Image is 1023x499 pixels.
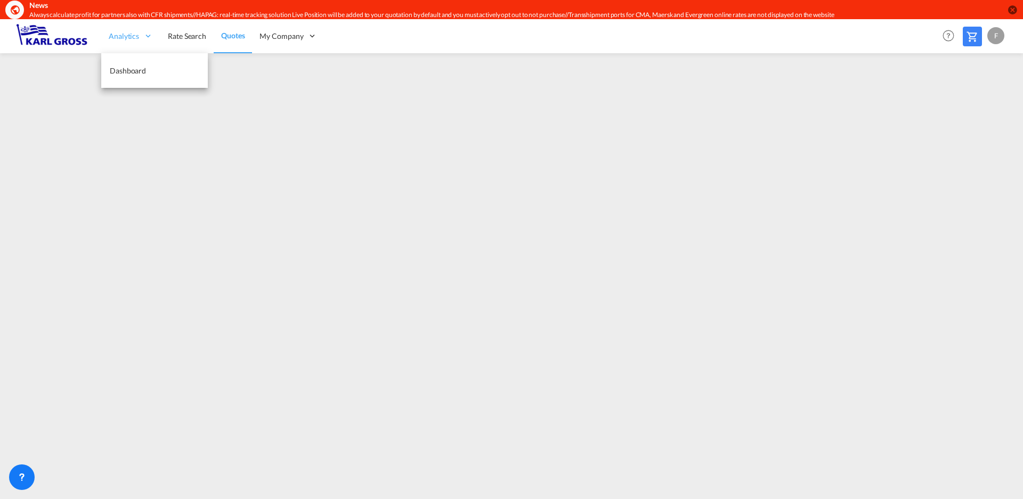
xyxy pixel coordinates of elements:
[16,24,88,48] img: 3269c73066d711f095e541db4db89301.png
[168,31,206,40] span: Rate Search
[214,19,252,53] a: Quotes
[160,19,214,53] a: Rate Search
[259,31,303,42] span: My Company
[109,31,139,42] span: Analytics
[252,19,324,53] div: My Company
[101,53,208,88] a: Dashboard
[110,66,146,75] span: Dashboard
[939,27,957,45] span: Help
[221,31,245,40] span: Quotes
[10,4,20,15] md-icon: icon-earth
[987,27,1004,44] div: F
[939,27,963,46] div: Help
[101,19,160,53] div: Analytics
[1007,4,1018,15] button: icon-close-circle
[29,11,866,20] div: Always calculate profit for partners also with CFR shipments//HAPAG: real-time tracking solution ...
